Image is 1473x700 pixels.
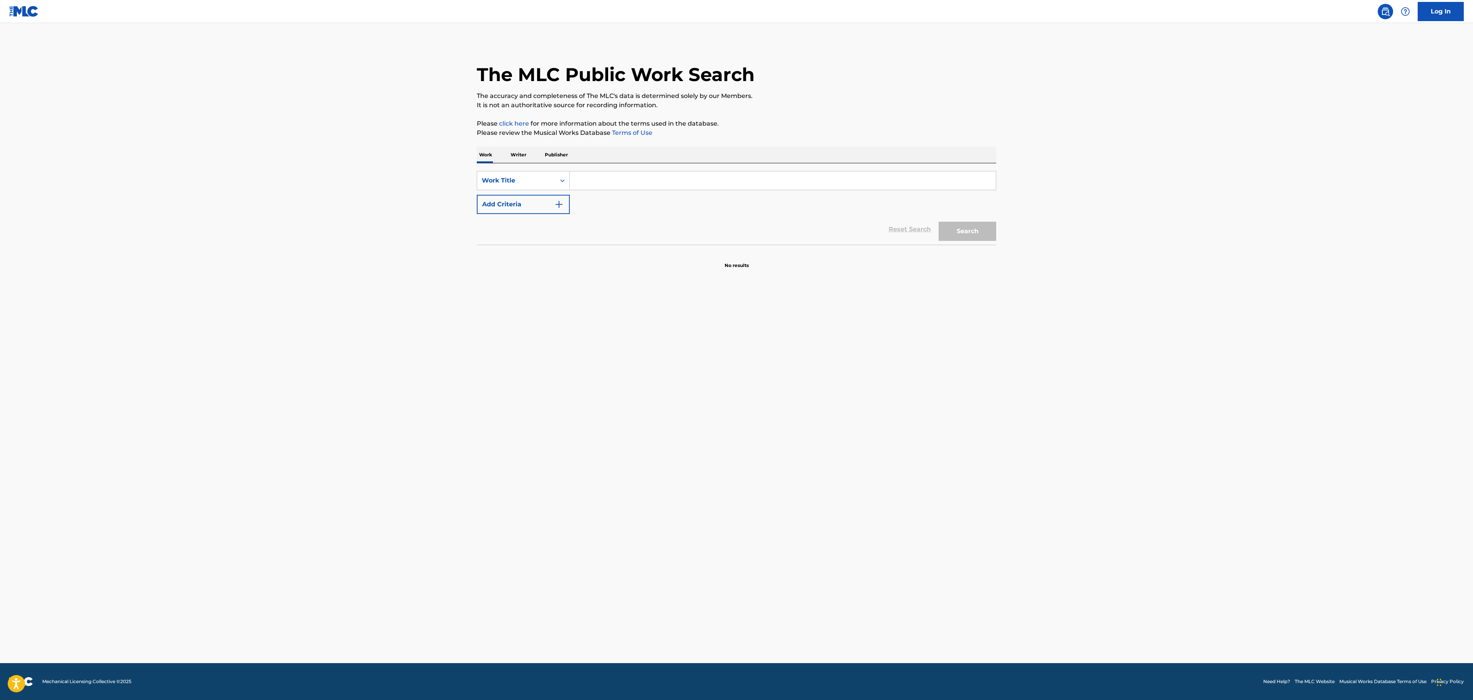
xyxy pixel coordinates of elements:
[477,195,570,214] button: Add Criteria
[9,677,33,686] img: logo
[610,129,652,136] a: Terms of Use
[1418,2,1464,21] a: Log In
[1437,671,1441,694] div: Drag
[9,6,39,17] img: MLC Logo
[1398,4,1413,19] div: Help
[477,128,996,138] p: Please review the Musical Works Database
[725,253,749,269] p: No results
[477,63,755,86] h1: The MLC Public Work Search
[477,147,494,163] p: Work
[499,120,529,127] a: click here
[477,119,996,128] p: Please for more information about the terms used in the database.
[554,200,564,209] img: 9d2ae6d4665cec9f34b9.svg
[1435,663,1473,700] iframe: Chat Widget
[1339,678,1427,685] a: Musical Works Database Terms of Use
[42,678,131,685] span: Mechanical Licensing Collective © 2025
[1378,4,1393,19] a: Public Search
[482,176,551,185] div: Work Title
[542,147,570,163] p: Publisher
[1401,7,1410,16] img: help
[1295,678,1335,685] a: The MLC Website
[477,101,996,110] p: It is not an authoritative source for recording information.
[508,147,529,163] p: Writer
[477,91,996,101] p: The accuracy and completeness of The MLC's data is determined solely by our Members.
[1381,7,1390,16] img: search
[1263,678,1290,685] a: Need Help?
[477,171,996,245] form: Search Form
[1431,678,1464,685] a: Privacy Policy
